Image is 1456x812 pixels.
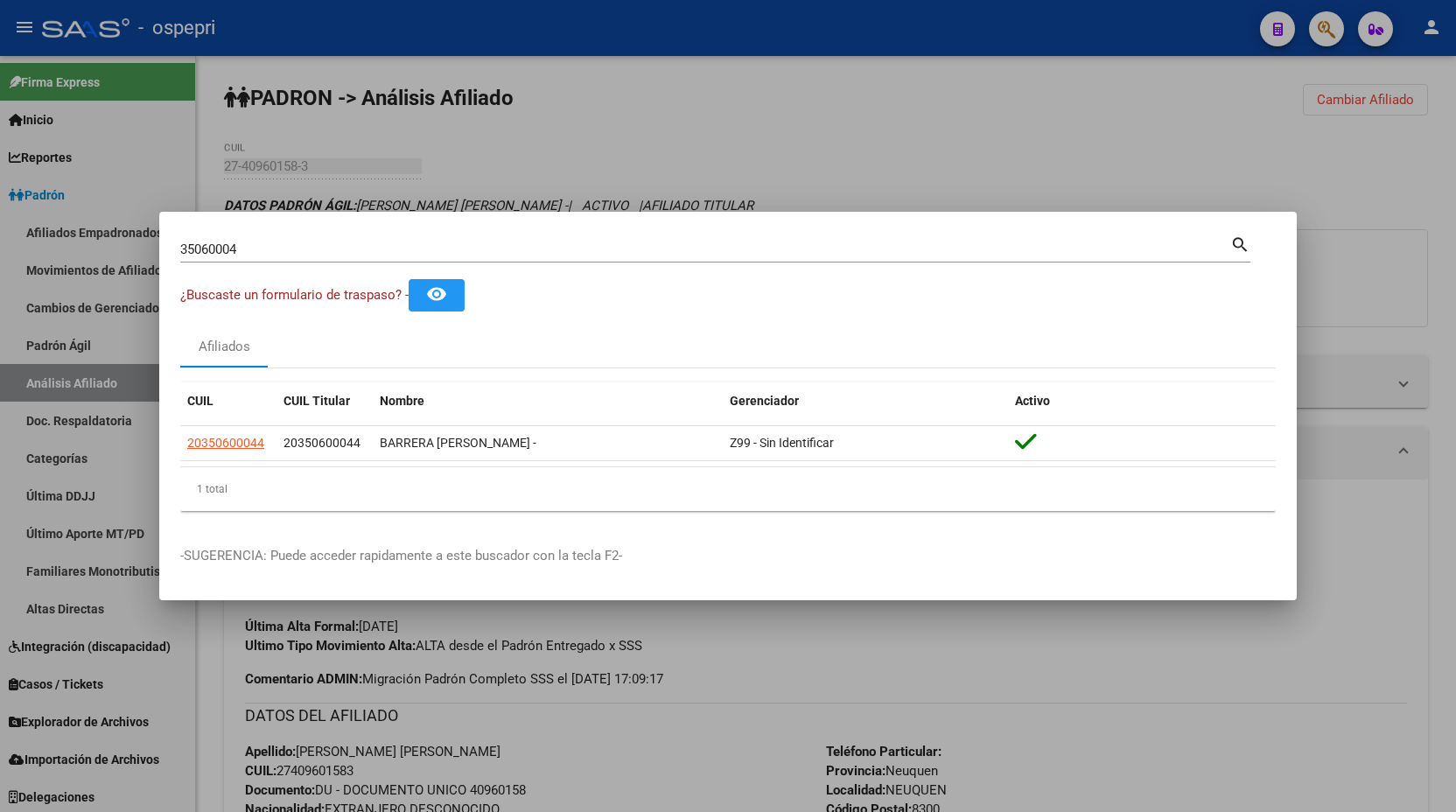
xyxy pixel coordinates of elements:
datatable-header-cell: Activo [1008,382,1276,420]
div: BARRERA [PERSON_NAME] - [380,433,716,453]
span: ¿Buscaste un formulario de traspaso? - [180,287,409,303]
iframe: Intercom live chat [1396,752,1438,794]
span: Z99 - Sin Identificar [730,436,834,450]
div: 1 total [180,467,1276,511]
p: -SUGERENCIA: Puede acceder rapidamente a este buscador con la tecla F2- [180,546,1276,566]
span: 20350600044 [187,436,264,450]
mat-icon: search [1230,233,1250,254]
datatable-header-cell: Nombre [373,382,723,420]
div: Afiliados [199,337,250,357]
span: Activo [1015,394,1050,408]
datatable-header-cell: CUIL Titular [276,382,373,420]
mat-icon: remove_red_eye [426,283,447,304]
span: CUIL Titular [283,394,350,408]
span: Gerenciador [730,394,799,408]
datatable-header-cell: Gerenciador [723,382,1008,420]
datatable-header-cell: CUIL [180,382,276,420]
span: CUIL [187,394,213,408]
span: Nombre [380,394,424,408]
span: 20350600044 [283,436,360,450]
